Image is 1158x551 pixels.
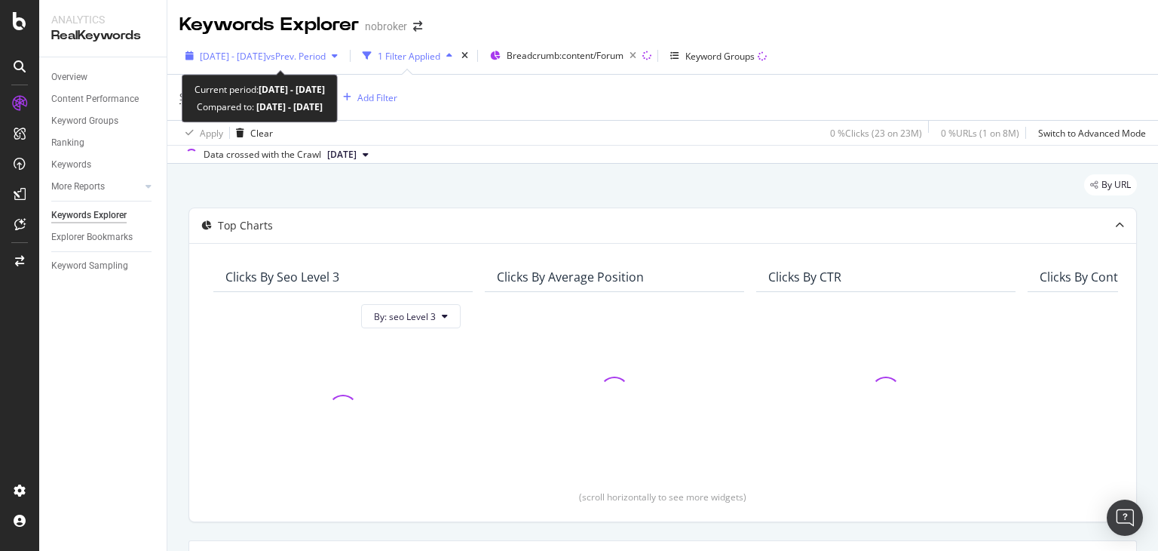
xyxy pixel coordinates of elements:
b: [DATE] - [DATE] [254,100,323,113]
div: Keywords [51,157,91,173]
div: Analytics [51,12,155,27]
b: [DATE] - [DATE] [259,83,325,96]
span: vs Prev. Period [266,50,326,63]
div: Keywords Explorer [51,208,127,223]
button: Switch to Advanced Mode [1032,121,1146,145]
div: Content Performance [51,91,139,107]
div: 0 % URLs ( 1 on 8M ) [941,127,1019,140]
button: Add Filter [337,88,397,106]
div: Clear [250,127,273,140]
a: Overview [51,69,156,85]
div: Open Intercom Messenger [1107,500,1143,536]
div: Explorer Bookmarks [51,229,133,245]
div: Top Charts [218,218,273,233]
div: Keyword Groups [685,50,755,63]
div: Clicks By Average Position [497,269,644,285]
button: 1 Filter Applied [357,44,458,68]
div: Apply [200,127,223,140]
span: Sitemaps [179,91,219,103]
div: arrow-right-arrow-left [413,21,422,32]
div: 0 % Clicks ( 23 on 23M ) [830,127,922,140]
button: [DATE] [321,146,375,164]
button: [DATE] - [DATE]vsPrev. Period [179,44,344,68]
a: Content Performance [51,91,156,107]
div: nobroker [365,19,407,34]
div: Switch to Advanced Mode [1038,127,1146,140]
button: By: seo Level 3 [361,304,461,328]
div: legacy label [1084,174,1137,195]
a: Explorer Bookmarks [51,229,156,245]
span: [DATE] - [DATE] [200,50,266,63]
span: By URL [1101,180,1131,189]
div: Clicks By CTR [768,269,841,285]
div: Clicks By seo Level 3 [225,269,339,285]
div: Data crossed with the Crawl [204,148,321,162]
span: 2024 Jul. 1st [327,148,357,162]
a: Keywords Explorer [51,208,156,223]
div: 1 Filter Applied [378,50,440,63]
div: (scroll horizontally to see more widgets) [207,491,1118,503]
div: Keywords Explorer [179,12,359,38]
button: Apply [179,121,223,145]
div: RealKeywords [51,27,155,45]
a: Keyword Sampling [51,258,156,274]
div: times [458,48,471,63]
a: Ranking [51,135,156,151]
div: Keyword Sampling [51,258,128,274]
button: Clear [230,121,273,145]
div: More Reports [51,179,105,195]
button: Breadcrumb:content/Forum [484,44,642,68]
div: Overview [51,69,87,85]
div: Compared to: [197,98,323,115]
div: Current period: [195,81,325,98]
div: Keyword Groups [51,113,118,129]
button: Keyword Groups [664,44,773,68]
a: More Reports [51,179,141,195]
div: Add Filter [357,91,397,104]
span: By: seo Level 3 [374,310,436,323]
div: Ranking [51,135,84,151]
a: Keyword Groups [51,113,156,129]
a: Keywords [51,157,156,173]
span: Breadcrumb: content/Forum [507,49,623,62]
